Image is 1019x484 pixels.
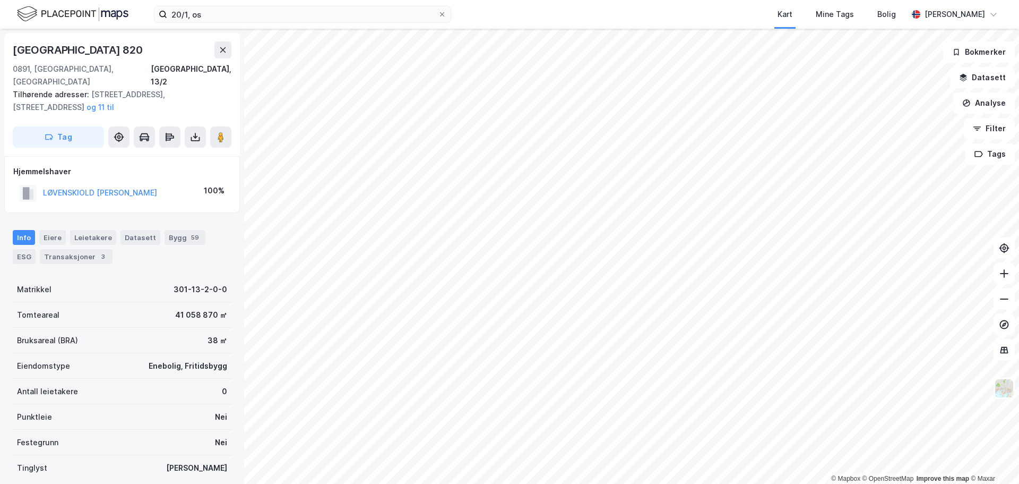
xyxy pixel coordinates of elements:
a: OpenStreetMap [862,475,914,482]
div: [GEOGRAPHIC_DATA], 13/2 [151,63,231,88]
div: Transaksjoner [40,249,113,264]
div: 3 [98,251,108,262]
div: Leietakere [70,230,116,245]
a: Mapbox [831,475,860,482]
div: Punktleie [17,411,52,423]
img: logo.f888ab2527a4732fd821a326f86c7f29.svg [17,5,128,23]
div: Enebolig, Fritidsbygg [149,360,227,372]
img: Z [994,378,1014,398]
div: Info [13,230,35,245]
div: 41 058 870 ㎡ [175,309,227,321]
div: Bruksareal (BRA) [17,334,78,347]
div: Tinglyst [17,462,47,474]
div: Nei [215,411,227,423]
span: Tilhørende adresser: [13,90,91,99]
div: Datasett [120,230,160,245]
div: Festegrunn [17,436,58,449]
div: Kart [778,8,792,21]
a: Improve this map [917,475,969,482]
div: Antall leietakere [17,385,78,398]
button: Datasett [950,67,1015,88]
button: Analyse [953,92,1015,114]
div: 59 [189,232,201,243]
button: Tags [965,143,1015,165]
div: Bygg [165,230,205,245]
button: Tag [13,126,104,148]
div: Tomteareal [17,309,59,321]
div: Bolig [877,8,896,21]
div: ESG [13,249,36,264]
div: 0891, [GEOGRAPHIC_DATA], [GEOGRAPHIC_DATA] [13,63,151,88]
div: Kontrollprogram for chat [966,433,1019,484]
div: [PERSON_NAME] [166,462,227,474]
div: Nei [215,436,227,449]
div: Mine Tags [816,8,854,21]
div: 0 [222,385,227,398]
button: Bokmerker [943,41,1015,63]
div: [STREET_ADDRESS], [STREET_ADDRESS] [13,88,223,114]
div: Eiere [39,230,66,245]
div: 301-13-2-0-0 [174,283,227,296]
iframe: Chat Widget [966,433,1019,484]
div: 100% [204,184,224,197]
div: [PERSON_NAME] [925,8,985,21]
div: [GEOGRAPHIC_DATA] 820 [13,41,145,58]
div: 38 ㎡ [208,334,227,347]
div: Eiendomstype [17,360,70,372]
button: Filter [964,118,1015,139]
div: Hjemmelshaver [13,165,231,178]
div: Matrikkel [17,283,51,296]
input: Søk på adresse, matrikkel, gårdeiere, leietakere eller personer [167,6,438,22]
